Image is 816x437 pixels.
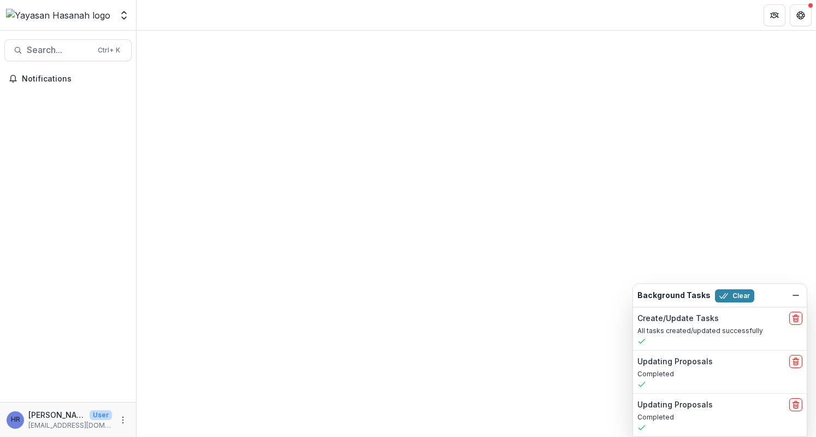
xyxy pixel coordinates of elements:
[637,314,719,323] h2: Create/Update Tasks
[789,355,802,368] button: delete
[789,312,802,325] button: delete
[637,357,713,366] h2: Updating Proposals
[764,4,785,26] button: Partners
[4,39,132,61] button: Search...
[637,412,802,422] p: Completed
[22,74,127,84] span: Notifications
[789,398,802,411] button: delete
[637,400,713,410] h2: Updating Proposals
[90,410,112,420] p: User
[4,70,132,88] button: Notifications
[116,4,132,26] button: Open entity switcher
[28,421,112,430] p: [EMAIL_ADDRESS][DOMAIN_NAME]
[116,413,129,427] button: More
[28,409,85,421] p: [PERSON_NAME]
[789,289,802,302] button: Dismiss
[6,9,110,22] img: Yayasan Hasanah logo
[637,291,711,300] h2: Background Tasks
[27,45,91,55] span: Search...
[790,4,812,26] button: Get Help
[637,369,802,379] p: Completed
[715,289,754,302] button: Clear
[96,44,122,56] div: Ctrl + K
[637,326,802,336] p: All tasks created/updated successfully
[141,7,187,23] nav: breadcrumb
[11,416,20,423] div: Hanis Anissa binti Abd Rafar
